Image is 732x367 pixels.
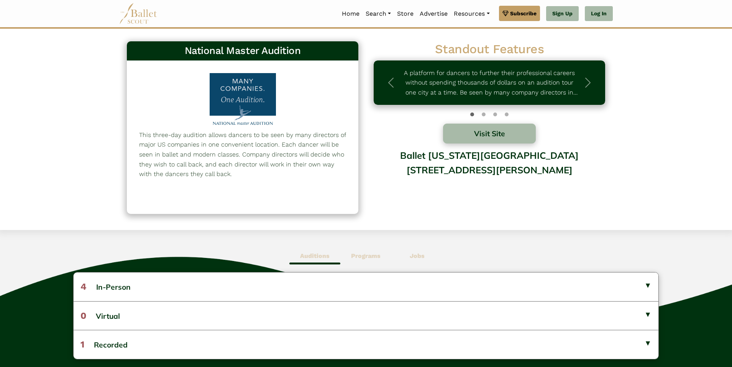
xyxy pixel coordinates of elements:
button: Slide 0 [470,109,474,120]
b: Auditions [300,252,330,259]
button: Slide 1 [482,109,486,120]
button: 4In-Person [74,272,658,301]
a: Search [363,6,394,22]
div: Ballet [US_STATE][GEOGRAPHIC_DATA][STREET_ADDRESS][PERSON_NAME] [374,144,605,206]
h2: Standout Features [374,41,605,57]
a: Sign Up [546,6,579,21]
button: Visit Site [443,124,536,144]
span: Subscribe [510,9,537,18]
a: Store [394,6,417,22]
a: Resources [451,6,492,22]
span: 0 [80,310,86,321]
button: 0Virtual [74,301,658,330]
p: This three-day audition allows dancers to be seen by many directors of major US companies in one ... [139,130,346,179]
button: Slide 2 [493,109,497,120]
a: Home [339,6,363,22]
h3: National Master Audition [133,44,352,57]
span: 1 [80,339,84,350]
a: Advertise [417,6,451,22]
b: Programs [351,252,381,259]
span: 4 [80,281,87,292]
a: Subscribe [499,6,540,21]
button: Slide 3 [505,109,509,120]
a: Log In [585,6,613,21]
b: Jobs [410,252,425,259]
img: gem.svg [502,9,509,18]
p: A platform for dancers to further their professional careers without spending thousands of dollar... [400,68,578,98]
button: 1Recorded [74,330,658,359]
